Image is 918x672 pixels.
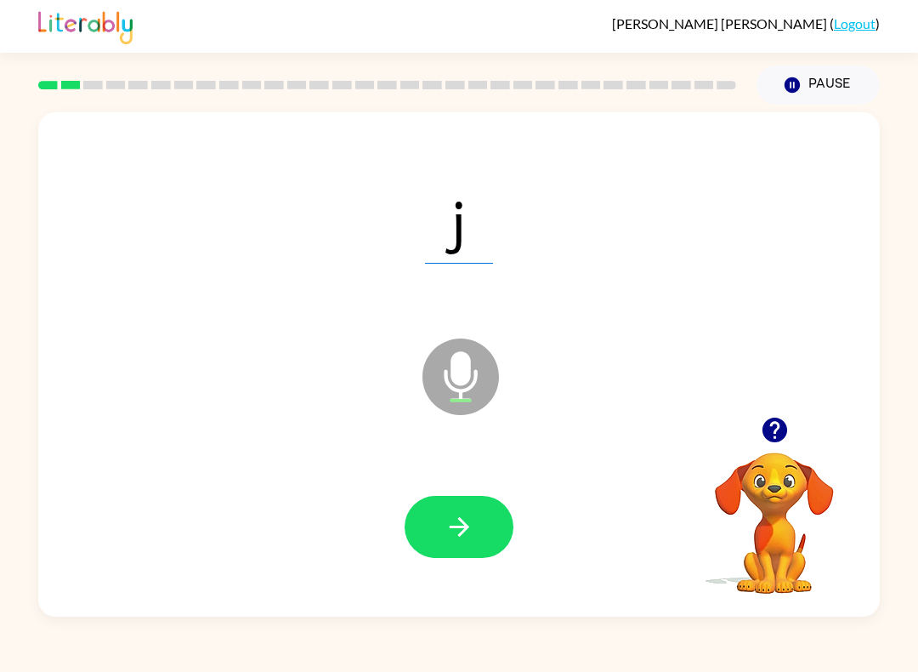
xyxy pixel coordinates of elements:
span: [PERSON_NAME] [PERSON_NAME] [612,15,830,31]
video: Your browser must support playing .mp4 files to use Literably. Please try using another browser. [689,426,859,596]
div: ( ) [612,15,880,31]
button: Pause [756,65,880,105]
span: j [425,175,493,264]
a: Logout [834,15,875,31]
img: Literably [38,7,133,44]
